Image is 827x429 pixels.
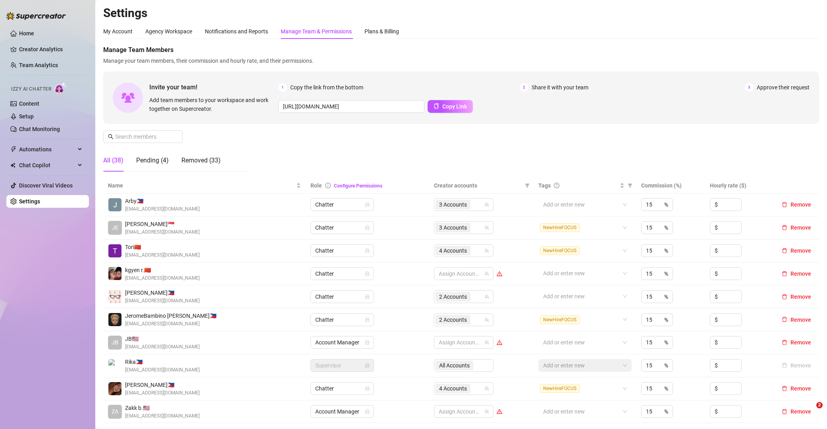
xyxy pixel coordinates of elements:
span: 2 Accounts [439,315,467,324]
span: lock [365,271,370,276]
img: Rika [108,359,121,372]
span: kgyen r. 🇨🇳 [125,266,200,274]
span: delete [782,386,787,391]
span: Remove [790,408,811,415]
img: AI Chatter [54,82,67,94]
span: NewHireFOCUS [540,315,580,324]
img: Alexandra Latorre [108,290,121,303]
div: Plans & Billing [364,27,399,36]
a: Creator Analytics [19,43,83,56]
span: team [484,317,489,322]
span: Role [310,182,322,189]
span: 3 Accounts [439,200,467,209]
span: filter [628,183,632,188]
div: Pending (4) [136,156,169,165]
span: Account Manager [315,406,369,417]
button: Copy Link [428,100,473,113]
div: Agency Workspace [145,27,192,36]
a: Configure Permissions [334,183,382,189]
img: Danielle [108,382,121,395]
span: 1 [278,83,287,92]
span: lock [365,294,370,299]
span: Rika 🇵🇭 [125,357,200,366]
span: Chatter [315,268,369,280]
div: My Account [103,27,133,36]
span: delete [782,271,787,276]
span: Chatter [315,222,369,234]
span: Remove [790,201,811,208]
span: delete [782,294,787,300]
span: [PERSON_NAME] 🇵🇭 [125,288,200,297]
span: 4 Accounts [436,384,470,393]
img: Arby [108,198,121,211]
span: JB 🇺🇸 [125,334,200,343]
span: 3 Accounts [436,223,470,232]
span: copy [434,103,439,109]
span: lock [365,386,370,391]
span: Tags [538,181,551,190]
span: JB [112,338,118,347]
span: Approve their request [757,83,810,92]
span: Remove [790,339,811,346]
img: logo-BBDzfeDw.svg [6,12,66,20]
span: NewHireFOCUS [540,384,580,393]
span: team [484,202,489,207]
span: team [484,294,489,299]
span: [PERSON_NAME] 🇸🇬 [125,220,200,228]
span: NewHireFOCUS [540,246,580,255]
span: JE [112,223,118,232]
input: Search members [115,132,172,141]
h2: Settings [103,6,819,21]
span: 2 Accounts [439,292,467,301]
span: Account Manager [315,336,369,348]
span: lock [365,409,370,414]
span: Supervisor [315,359,369,371]
a: Home [19,30,34,37]
span: Creator accounts [434,181,522,190]
span: 2 [520,83,528,92]
span: [EMAIL_ADDRESS][DOMAIN_NAME] [125,228,200,236]
span: Tori 🇨🇳 [125,243,200,251]
span: JeromeBambino [PERSON_NAME] 🇵🇭 [125,311,216,320]
span: 4 Accounts [439,246,467,255]
button: Remove [779,315,814,325]
span: 3 Accounts [436,200,470,209]
span: warning [497,340,502,345]
span: ZA [112,407,118,416]
button: Remove [779,338,814,347]
span: team [484,386,489,391]
span: lock [365,317,370,322]
span: Share it with your team [532,83,588,92]
span: 2 [816,402,823,408]
span: delete [782,248,787,253]
span: Manage Team Members [103,45,819,55]
span: Remove [790,247,811,254]
span: delete [782,202,787,207]
span: Remove [790,271,811,277]
span: [EMAIL_ADDRESS][DOMAIN_NAME] [125,412,200,420]
span: delete [782,317,787,322]
span: team [484,271,489,276]
button: Remove [779,269,814,278]
span: team [484,340,489,345]
span: [EMAIL_ADDRESS][DOMAIN_NAME] [125,297,200,305]
iframe: Intercom live chat [800,402,819,421]
span: delete [782,409,787,414]
span: 2 Accounts [436,292,470,301]
span: team [484,225,489,230]
span: filter [626,180,634,191]
span: 3 [745,83,754,92]
img: Chat Copilot [10,162,15,168]
img: Tori [108,244,121,257]
span: info-circle [325,183,331,188]
span: lock [365,225,370,230]
span: Chatter [315,314,369,326]
span: Automations [19,143,75,156]
span: Arby 🇵🇭 [125,197,200,205]
span: Remove [790,224,811,231]
span: Chatter [315,199,369,211]
span: 4 Accounts [439,384,467,393]
span: Copy the link from the bottom [290,83,363,92]
span: [EMAIL_ADDRESS][DOMAIN_NAME] [125,274,200,282]
span: lock [365,340,370,345]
